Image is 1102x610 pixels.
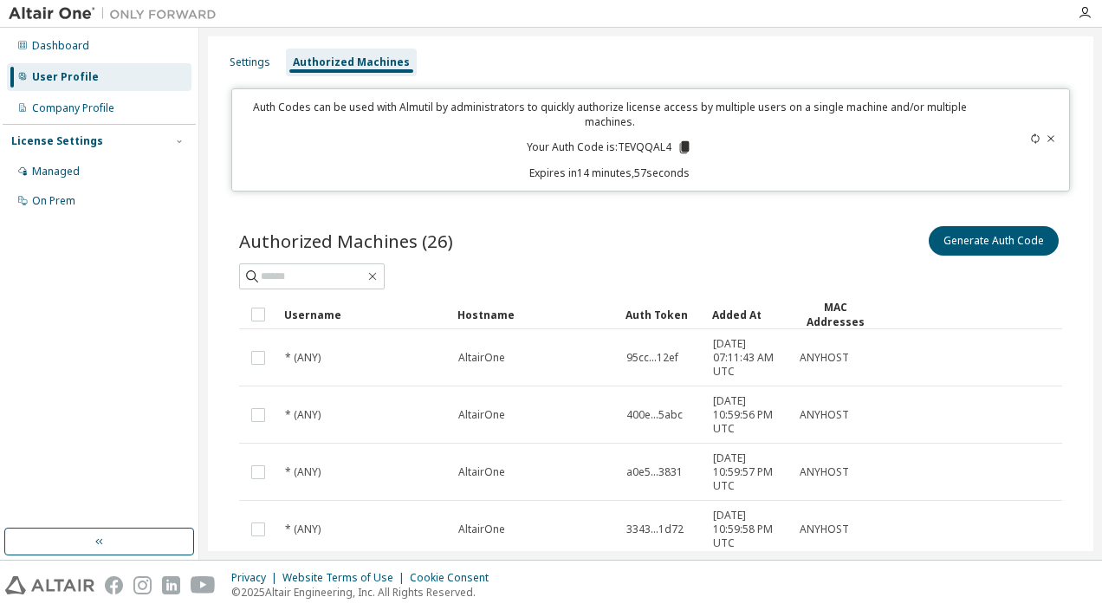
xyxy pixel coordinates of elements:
[32,165,80,178] div: Managed
[929,226,1059,256] button: Generate Auth Code
[231,585,499,600] p: © 2025 Altair Engineering, Inc. All Rights Reserved.
[713,509,784,550] span: [DATE] 10:59:58 PM UTC
[293,55,410,69] div: Authorized Machines
[458,351,505,365] span: AltairOne
[458,465,505,479] span: AltairOne
[626,301,698,328] div: Auth Token
[239,229,453,253] span: Authorized Machines (26)
[713,337,784,379] span: [DATE] 07:11:43 AM UTC
[458,522,505,536] span: AltairOne
[713,451,784,493] span: [DATE] 10:59:57 PM UTC
[712,301,785,328] div: Added At
[11,134,103,148] div: License Settings
[162,576,180,594] img: linkedin.svg
[9,5,225,23] img: Altair One
[713,394,784,436] span: [DATE] 10:59:56 PM UTC
[626,351,678,365] span: 95cc...12ef
[626,522,684,536] span: 3343...1d72
[32,39,89,53] div: Dashboard
[527,140,692,155] p: Your Auth Code is: TEVQQAL4
[626,465,683,479] span: a0e5...3831
[191,576,216,594] img: youtube.svg
[626,408,683,422] span: 400e...5abc
[457,301,612,328] div: Hostname
[285,465,321,479] span: * (ANY)
[285,351,321,365] span: * (ANY)
[32,70,99,84] div: User Profile
[799,300,872,329] div: MAC Addresses
[105,576,123,594] img: facebook.svg
[243,100,977,129] p: Auth Codes can be used with Almutil by administrators to quickly authorize license access by mult...
[458,408,505,422] span: AltairOne
[800,522,849,536] span: ANYHOST
[800,465,849,479] span: ANYHOST
[230,55,270,69] div: Settings
[800,351,849,365] span: ANYHOST
[285,522,321,536] span: * (ANY)
[285,408,321,422] span: * (ANY)
[800,408,849,422] span: ANYHOST
[32,101,114,115] div: Company Profile
[32,194,75,208] div: On Prem
[5,576,94,594] img: altair_logo.svg
[243,165,977,180] p: Expires in 14 minutes, 57 seconds
[231,571,282,585] div: Privacy
[282,571,410,585] div: Website Terms of Use
[410,571,499,585] div: Cookie Consent
[133,576,152,594] img: instagram.svg
[284,301,444,328] div: Username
